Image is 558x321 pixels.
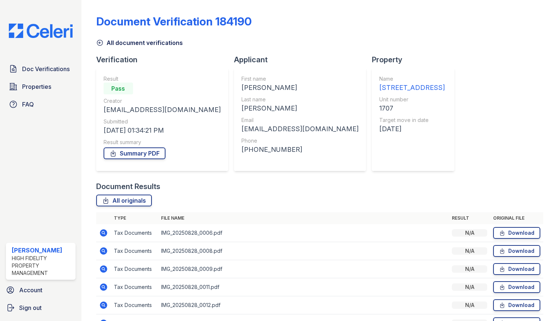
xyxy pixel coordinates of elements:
div: Unit number [379,96,445,103]
div: Result [104,75,221,83]
div: N/A [452,301,487,309]
a: Download [493,281,540,293]
div: [EMAIL_ADDRESS][DOMAIN_NAME] [241,124,359,134]
a: Properties [6,79,76,94]
div: N/A [452,229,487,237]
div: N/A [452,247,487,255]
div: High Fidelity Property Management [12,255,73,277]
div: Email [241,116,359,124]
td: IMG_20250828_0011.pdf [158,278,449,296]
a: Sign out [3,300,79,315]
div: [PERSON_NAME] [12,246,73,255]
div: Verification [96,55,234,65]
td: IMG_20250828_0006.pdf [158,224,449,242]
span: FAQ [22,100,34,109]
div: [DATE] [379,124,445,134]
td: Tax Documents [111,296,158,314]
a: Name [STREET_ADDRESS] [379,75,445,93]
div: N/A [452,283,487,291]
div: [PHONE_NUMBER] [241,144,359,155]
div: [DATE] 01:34:21 PM [104,125,221,136]
div: [EMAIL_ADDRESS][DOMAIN_NAME] [104,105,221,115]
td: Tax Documents [111,278,158,296]
a: Download [493,245,540,257]
span: Properties [22,82,51,91]
div: [PERSON_NAME] [241,103,359,114]
img: CE_Logo_Blue-a8612792a0a2168367f1c8372b55b34899dd931a85d93a1a3d3e32e68fde9ad4.png [3,24,79,38]
td: IMG_20250828_0012.pdf [158,296,449,314]
a: Download [493,263,540,275]
div: N/A [452,265,487,273]
a: FAQ [6,97,76,112]
td: Tax Documents [111,224,158,242]
div: Result summary [104,139,221,146]
th: Result [449,212,490,224]
a: All document verifications [96,38,183,47]
td: IMG_20250828_0008.pdf [158,242,449,260]
a: Summary PDF [104,147,165,159]
span: Account [19,286,42,294]
div: Target move in date [379,116,445,124]
div: Phone [241,137,359,144]
div: 1707 [379,103,445,114]
div: Pass [104,83,133,94]
th: Type [111,212,158,224]
a: All originals [96,195,152,206]
div: Last name [241,96,359,103]
span: Sign out [19,303,42,312]
div: Property [372,55,460,65]
td: Tax Documents [111,242,158,260]
a: Download [493,299,540,311]
div: [PERSON_NAME] [241,83,359,93]
div: Name [379,75,445,83]
th: File name [158,212,449,224]
div: Creator [104,97,221,105]
div: Submitted [104,118,221,125]
div: Document Results [96,181,160,192]
a: Doc Verifications [6,62,76,76]
div: [STREET_ADDRESS] [379,83,445,93]
td: Tax Documents [111,260,158,278]
div: Applicant [234,55,372,65]
td: IMG_20250828_0009.pdf [158,260,449,278]
th: Original file [490,212,543,224]
div: First name [241,75,359,83]
a: Account [3,283,79,297]
div: Document Verification 184190 [96,15,252,28]
a: Download [493,227,540,239]
span: Doc Verifications [22,64,70,73]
